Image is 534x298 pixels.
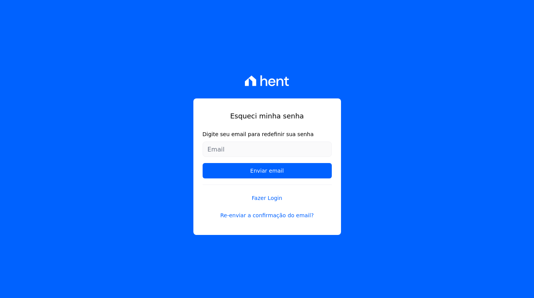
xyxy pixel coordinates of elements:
[203,130,332,138] label: Digite seu email para redefinir sua senha
[203,111,332,121] h1: Esqueci minha senha
[203,163,332,178] input: Enviar email
[203,211,332,220] a: Re-enviar a confirmação do email?
[203,185,332,202] a: Fazer Login
[203,142,332,157] input: Email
